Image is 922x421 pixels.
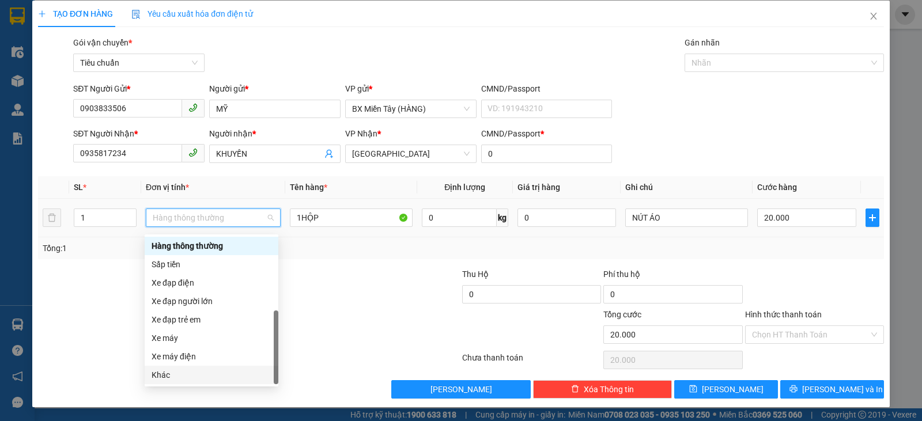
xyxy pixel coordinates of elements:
div: Xe đạp điện [152,276,271,289]
div: Xe đạp điện [145,274,278,292]
span: Xóa Thông tin [584,383,634,396]
span: SL [74,183,83,192]
span: Thu Hộ [462,270,489,279]
button: save[PERSON_NAME] [674,380,778,399]
button: Close [857,1,890,33]
span: Tên hàng [290,183,327,192]
div: Xe đạp người lớn [152,295,271,308]
span: Gói vận chuyển [73,38,132,47]
span: Giá trị hàng [517,183,560,192]
button: delete [43,208,61,227]
div: VP gửi [345,82,477,95]
span: delete [571,385,579,394]
div: Xe máy [152,332,271,344]
span: Tiêu chuẩn [80,54,198,71]
button: printer[PERSON_NAME] và In [780,380,884,399]
div: CMND/Passport [481,82,613,95]
div: Tổng: 1 [43,242,357,255]
input: 0 [517,208,616,227]
div: Sấp tiền [145,255,278,274]
div: Hàng thông thường [145,237,278,255]
span: Cước hàng [757,183,797,192]
label: Gán nhãn [685,38,720,47]
button: deleteXóa Thông tin [533,380,672,399]
span: Đơn vị tính [146,183,189,192]
input: Ghi Chú [625,208,748,227]
span: [PERSON_NAME] [430,383,492,396]
button: [PERSON_NAME] [391,380,530,399]
span: save [689,385,697,394]
div: CMND/Passport [481,127,613,140]
span: Yêu cầu xuất hóa đơn điện tử [131,9,253,18]
button: plus [866,208,879,227]
input: VD: Bàn, Ghế [290,208,413,227]
div: Người nhận [209,127,341,140]
span: close [869,12,878,21]
span: [PERSON_NAME] [702,383,764,396]
span: plus [866,213,879,222]
span: TẠO ĐƠN HÀNG [38,9,113,18]
label: Hình thức thanh toán [745,310,822,319]
span: plus [38,10,46,18]
span: user-add [324,149,334,158]
span: Hàng thông thường [153,209,274,226]
span: Tổng cước [603,310,641,319]
div: SĐT Người Gửi [73,82,205,95]
div: Khác [152,369,271,381]
div: Hàng thông thường [152,240,271,252]
div: Chưa thanh toán [461,351,602,371]
div: Xe máy [145,329,278,347]
div: Xe đạp trẻ em [145,310,278,329]
div: Phí thu hộ [603,268,742,285]
div: Sấp tiền [152,258,271,271]
th: Ghi chú [621,176,753,199]
span: [PERSON_NAME] và In [802,383,883,396]
span: VP Nhận [345,129,377,138]
span: kg [497,208,508,227]
div: Khác [145,366,278,384]
div: SĐT Người Nhận [73,127,205,140]
div: Người gửi [209,82,341,95]
div: Xe máy điện [145,347,278,366]
span: phone [188,148,198,157]
span: Định lượng [444,183,485,192]
img: icon [131,10,141,19]
div: Xe đạp người lớn [145,292,278,310]
div: Xe máy điện [152,350,271,363]
div: Xe đạp trẻ em [152,313,271,326]
span: printer [789,385,798,394]
span: Tuy Hòa [352,145,470,162]
span: phone [188,103,198,112]
span: BX Miền Tây (HÀNG) [352,100,470,117]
